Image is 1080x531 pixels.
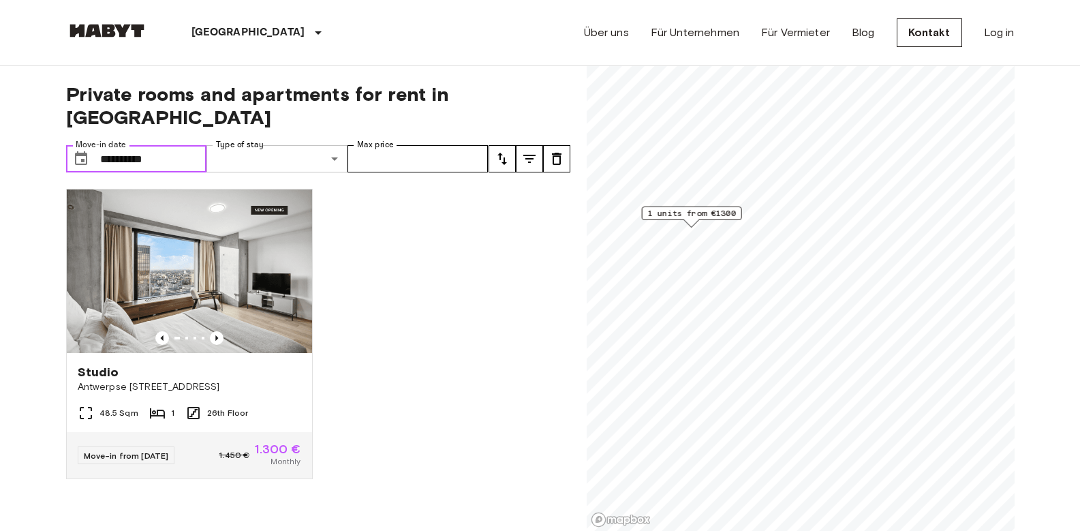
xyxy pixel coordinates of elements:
label: Move-in date [76,139,126,151]
span: Move-in from [DATE] [84,451,169,461]
span: Studio [78,364,119,380]
span: 1 [171,407,174,419]
button: Choose date, selected date is 15 Jan 2026 [67,145,95,172]
span: 1 units from €1300 [647,207,735,219]
a: Über uns [584,25,629,41]
span: 26th Floor [207,407,249,419]
a: Blog [852,25,875,41]
span: Antwerpse [STREET_ADDRESS] [78,380,301,394]
span: 48.5 Sqm [99,407,138,419]
button: tune [489,145,516,172]
img: Marketing picture of unit BE-23-003-103-001 [67,189,312,353]
img: Habyt [66,24,148,37]
span: Private rooms and apartments for rent in [GEOGRAPHIC_DATA] [66,82,570,129]
span: 1.450 € [219,449,249,461]
a: Log in [984,25,1015,41]
button: Previous image [155,331,169,345]
label: Max price [357,139,394,151]
button: Previous image [210,331,223,345]
label: Type of stay [216,139,264,151]
span: Monthly [271,455,300,468]
a: Für Vermieter [761,25,830,41]
button: tune [516,145,543,172]
button: tune [543,145,570,172]
a: Für Unternehmen [651,25,739,41]
a: Marketing picture of unit BE-23-003-103-001Previous imagePrevious imageStudioAntwerpse [STREET_AD... [66,189,313,479]
div: Map marker [641,207,741,228]
a: Kontakt [897,18,962,47]
a: Mapbox logo [591,512,651,528]
span: 1.300 € [255,443,300,455]
p: [GEOGRAPHIC_DATA] [191,25,305,41]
